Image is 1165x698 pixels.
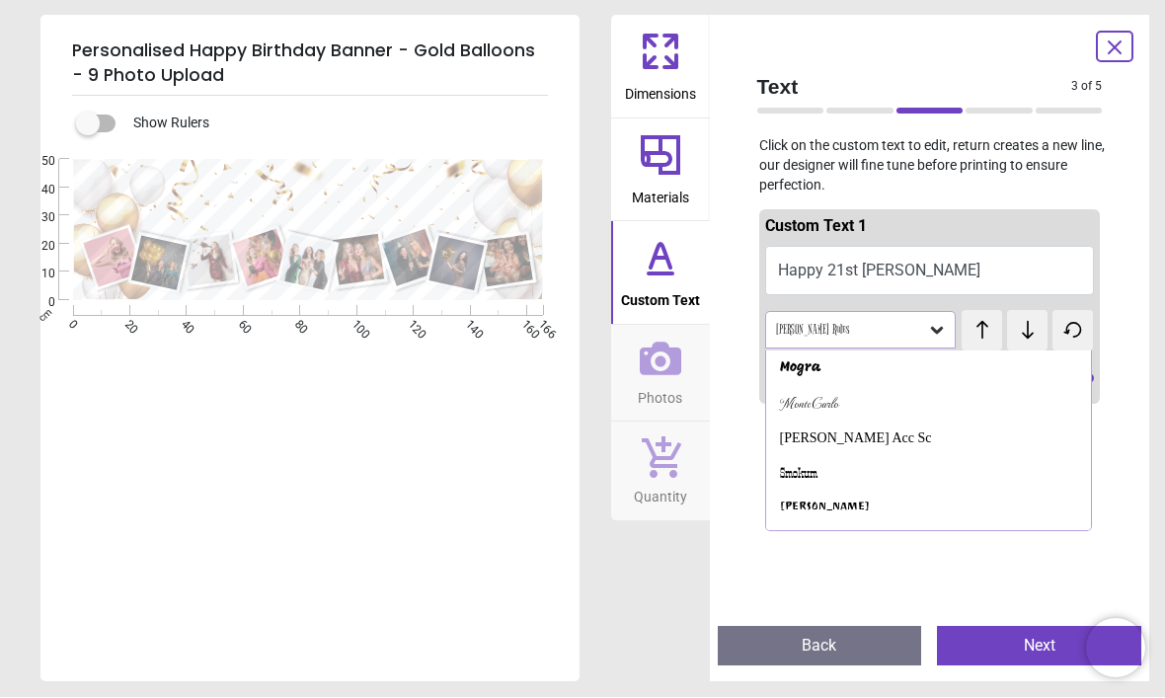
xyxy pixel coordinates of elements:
[780,465,817,485] div: Smokum
[632,180,689,209] span: Materials
[88,113,580,136] div: Show Rulers
[774,323,928,340] div: [PERSON_NAME] Rules
[611,16,710,118] button: Dimensions
[621,282,700,312] span: Custom Text
[18,239,55,256] span: 20
[72,32,548,97] h5: Personalised Happy Birthday Banner - Gold Balloons - 9 Photo Upload
[634,479,687,508] span: Quantity
[18,295,55,312] span: 0
[765,217,867,236] span: Custom Text 1
[741,137,1119,195] p: Click on the custom text to edit, return creates a new line, our designer will fine tune before p...
[780,395,838,415] div: MonteCarlo
[757,73,1072,102] span: Text
[780,359,821,379] div: Mogra
[765,247,1095,296] button: Happy 21st [PERSON_NAME]
[718,627,922,666] button: Back
[780,429,932,449] div: [PERSON_NAME] Acc Sc
[18,154,55,171] span: 50
[1086,619,1145,678] iframe: Brevo live chat
[638,380,682,410] span: Photos
[937,627,1141,666] button: Next
[611,326,710,423] button: Photos
[1071,79,1102,96] span: 3 of 5
[611,423,710,521] button: Quantity
[611,222,710,325] button: Custom Text
[18,210,55,227] span: 30
[18,267,55,283] span: 10
[611,119,710,222] button: Materials
[625,76,696,106] span: Dimensions
[780,500,870,519] div: [PERSON_NAME]
[18,183,55,199] span: 40
[36,307,53,325] span: cm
